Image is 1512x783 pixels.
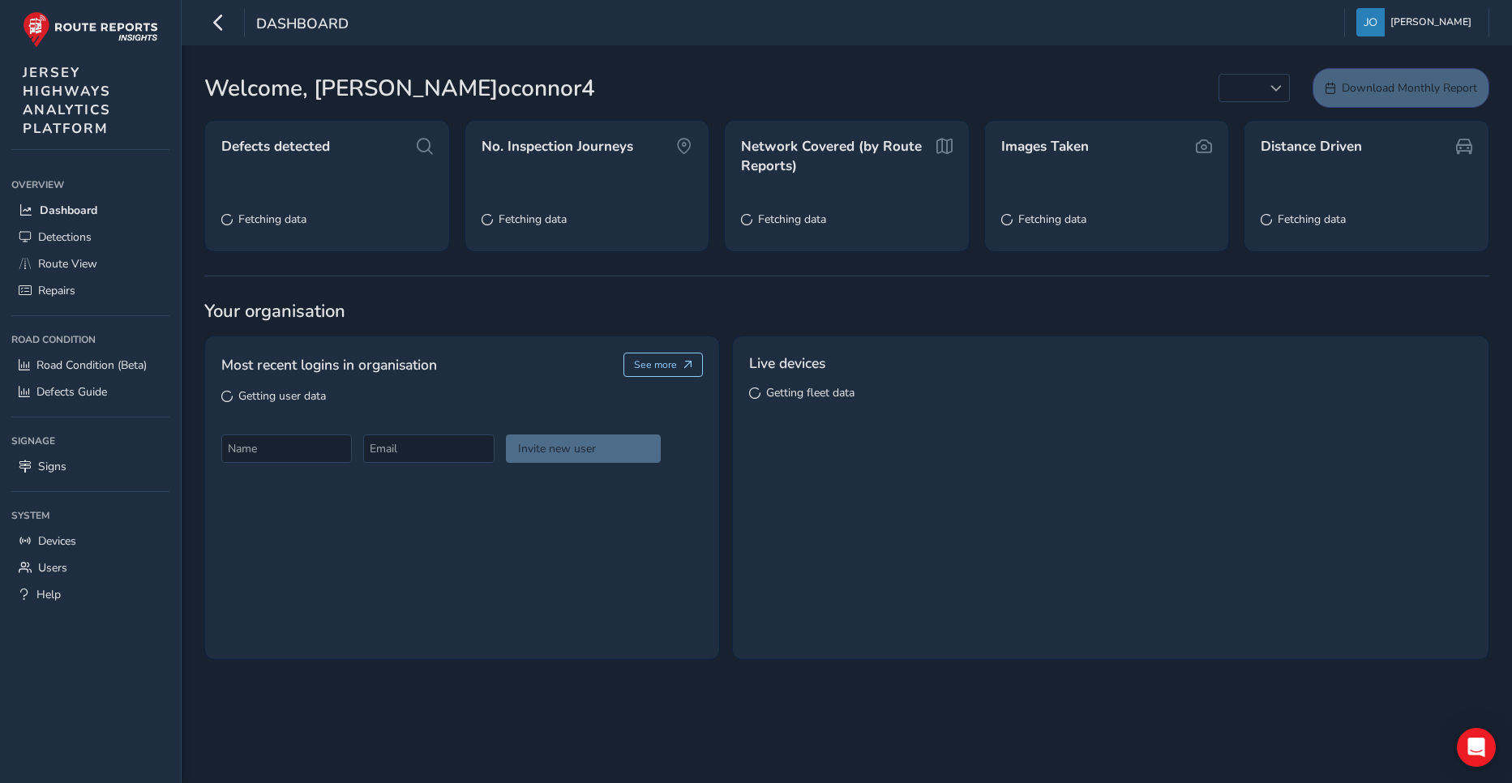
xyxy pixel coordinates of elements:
[36,587,61,602] span: Help
[11,453,169,480] a: Signs
[256,14,349,36] span: Dashboard
[363,434,494,463] input: Email
[11,277,169,304] a: Repairs
[1390,8,1471,36] span: [PERSON_NAME]
[36,357,147,373] span: Road Condition (Beta)
[11,224,169,250] a: Detections
[38,283,75,298] span: Repairs
[238,212,306,227] span: Fetching data
[11,327,169,352] div: Road Condition
[11,528,169,554] a: Devices
[1261,137,1362,156] span: Distance Driven
[634,358,677,371] span: See more
[11,379,169,405] a: Defects Guide
[204,71,595,105] span: Welcome, [PERSON_NAME]oconnor4
[238,388,326,404] span: Getting user data
[38,459,66,474] span: Signs
[741,137,932,175] span: Network Covered (by Route Reports)
[23,11,158,48] img: rr logo
[1356,8,1385,36] img: diamond-layout
[11,554,169,581] a: Users
[36,384,107,400] span: Defects Guide
[758,212,826,227] span: Fetching data
[1356,8,1477,36] button: [PERSON_NAME]
[1278,212,1346,227] span: Fetching data
[38,533,76,549] span: Devices
[221,434,352,463] input: Name
[221,137,330,156] span: Defects detected
[11,581,169,608] a: Help
[11,352,169,379] a: Road Condition (Beta)
[11,503,169,528] div: System
[23,63,111,138] span: JERSEY HIGHWAYS ANALYTICS PLATFORM
[40,203,97,218] span: Dashboard
[38,256,97,272] span: Route View
[499,212,567,227] span: Fetching data
[11,173,169,197] div: Overview
[221,354,437,375] span: Most recent logins in organisation
[623,353,704,377] button: See more
[749,353,825,374] span: Live devices
[1001,137,1089,156] span: Images Taken
[38,560,67,575] span: Users
[1018,212,1086,227] span: Fetching data
[11,429,169,453] div: Signage
[1457,728,1496,767] div: Open Intercom Messenger
[482,137,633,156] span: No. Inspection Journeys
[38,229,92,245] span: Detections
[11,250,169,277] a: Route View
[11,197,169,224] a: Dashboard
[204,299,1489,323] span: Your organisation
[766,385,855,400] span: Getting fleet data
